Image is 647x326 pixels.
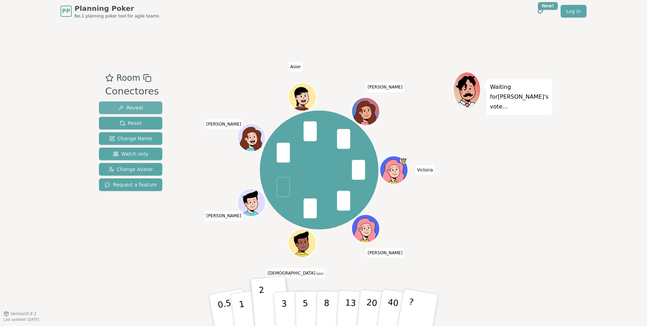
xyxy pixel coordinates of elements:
[366,82,404,92] span: Click to change your name
[99,101,162,114] button: Reveal
[205,211,243,221] span: Click to change your name
[266,268,325,278] span: Click to change your name
[99,117,162,129] button: Reset
[534,5,547,17] button: New!
[289,62,303,72] span: Click to change your name
[118,104,143,111] span: Reveal
[108,166,153,173] span: Change Avatar
[62,7,70,15] span: PP
[315,272,324,275] span: (you)
[74,3,159,13] span: Planning Poker
[366,248,404,258] span: Click to change your name
[109,135,152,142] span: Change Name
[74,13,159,19] span: No.1 planning poker tool for agile teams
[120,120,142,127] span: Reset
[561,5,586,17] a: Log in
[258,285,268,323] p: 2
[400,157,407,164] span: Victoria is the host
[99,178,162,191] button: Request a feature
[116,72,140,84] span: Room
[105,72,114,84] button: Add as favourite
[105,84,159,99] div: Conectores
[3,311,37,317] button: Version0.9.2
[415,165,435,175] span: Click to change your name
[538,2,558,10] div: New!
[99,132,162,145] button: Change Name
[10,311,37,317] span: Version 0.9.2
[3,318,39,321] span: Last updated: [DATE]
[289,230,316,256] button: Click to change your avatar
[105,181,157,188] span: Request a feature
[99,163,162,176] button: Change Avatar
[61,3,159,19] a: PPPlanning PokerNo.1 planning poker tool for agile teams
[205,119,243,129] span: Click to change your name
[99,148,162,160] button: Watch only
[490,82,549,112] p: Waiting for [PERSON_NAME] 's vote...
[113,150,149,157] span: Watch only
